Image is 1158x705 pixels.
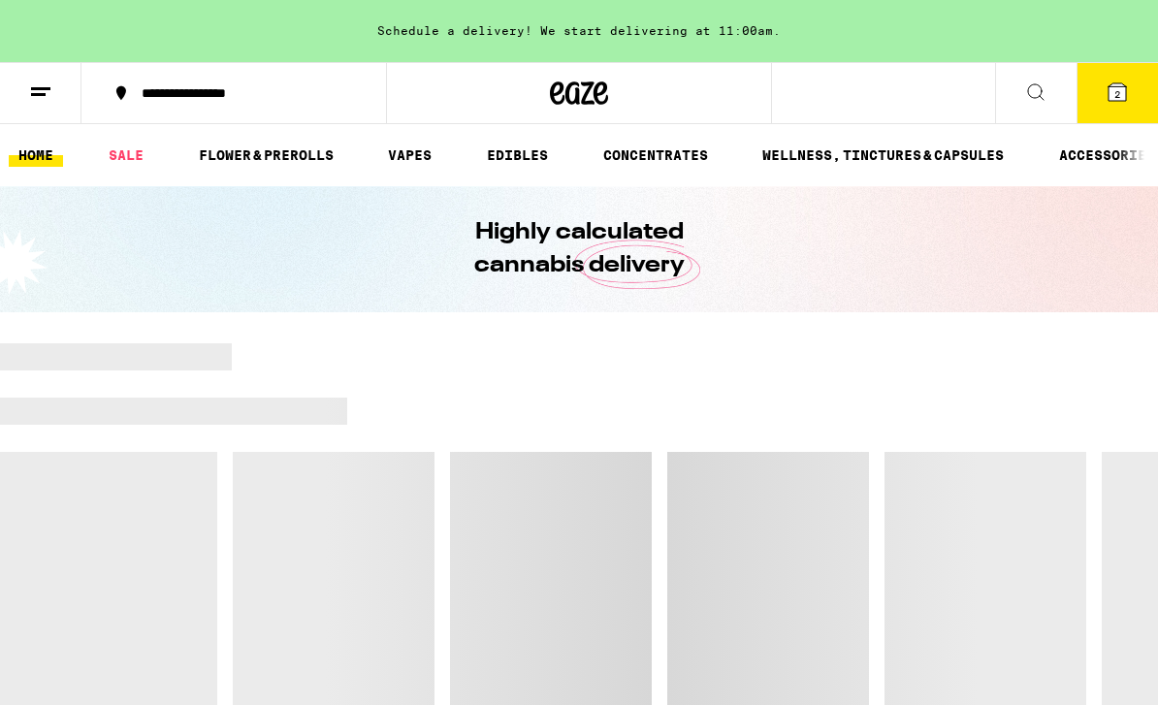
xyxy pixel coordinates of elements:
[378,144,441,167] a: VAPES
[1077,63,1158,123] button: 2
[1114,88,1120,100] span: 2
[594,144,718,167] a: CONCENTRATES
[477,144,558,167] a: EDIBLES
[189,144,343,167] a: FLOWER & PREROLLS
[753,144,1013,167] a: WELLNESS, TINCTURES & CAPSULES
[9,144,63,167] a: HOME
[419,216,739,282] h1: Highly calculated cannabis delivery
[99,144,153,167] a: SALE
